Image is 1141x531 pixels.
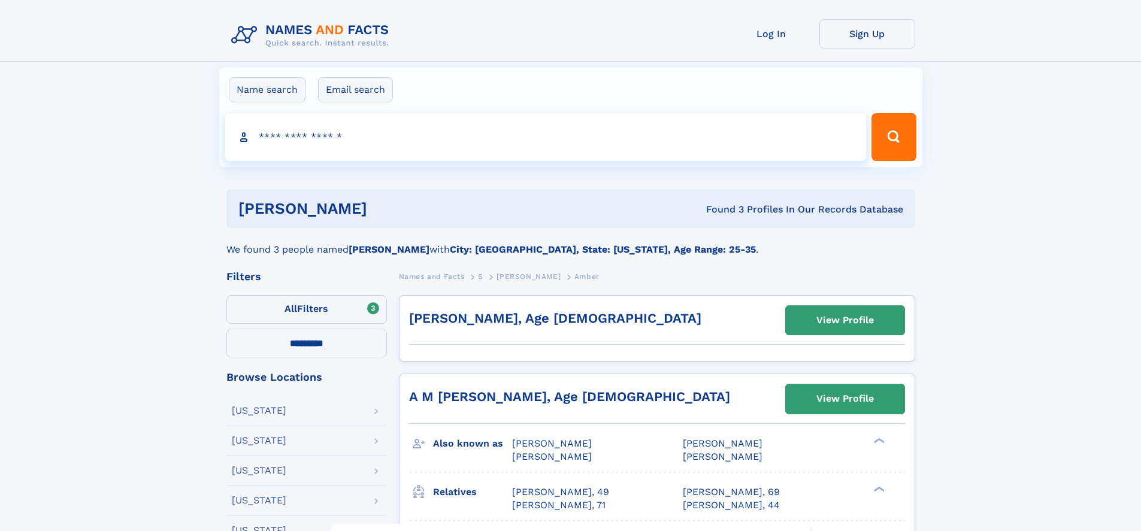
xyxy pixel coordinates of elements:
[229,77,305,102] label: Name search
[232,496,286,505] div: [US_STATE]
[816,385,874,412] div: View Profile
[232,466,286,475] div: [US_STATE]
[226,271,387,282] div: Filters
[512,499,606,512] a: [PERSON_NAME], 71
[238,201,537,216] h1: [PERSON_NAME]
[318,77,393,102] label: Email search
[409,311,701,326] a: [PERSON_NAME], Age [DEMOGRAPHIC_DATA]
[871,436,885,444] div: ❯
[683,486,780,499] a: [PERSON_NAME], 69
[433,433,512,454] h3: Also known as
[537,203,903,216] div: Found 3 Profiles In Our Records Database
[683,499,780,512] a: [PERSON_NAME], 44
[478,272,483,281] span: S
[786,384,904,413] a: View Profile
[683,451,762,462] span: [PERSON_NAME]
[871,113,916,161] button: Search Button
[683,438,762,449] span: [PERSON_NAME]
[226,372,387,383] div: Browse Locations
[226,19,399,51] img: Logo Names and Facts
[574,272,600,281] span: Amber
[497,272,561,281] span: [PERSON_NAME]
[450,244,756,255] b: City: [GEOGRAPHIC_DATA], State: [US_STATE], Age Range: 25-35
[226,228,915,257] div: We found 3 people named with .
[232,436,286,445] div: [US_STATE]
[871,485,885,493] div: ❯
[512,486,609,499] a: [PERSON_NAME], 49
[433,482,512,502] h3: Relatives
[786,306,904,335] a: View Profile
[816,307,874,334] div: View Profile
[399,269,465,284] a: Names and Facts
[226,295,387,324] label: Filters
[225,113,867,161] input: search input
[349,244,429,255] b: [PERSON_NAME]
[232,406,286,415] div: [US_STATE]
[512,451,592,462] span: [PERSON_NAME]
[512,438,592,449] span: [PERSON_NAME]
[409,389,730,404] a: A M [PERSON_NAME], Age [DEMOGRAPHIC_DATA]
[478,269,483,284] a: S
[497,269,561,284] a: [PERSON_NAME]
[285,303,297,314] span: All
[819,19,915,48] a: Sign Up
[724,19,819,48] a: Log In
